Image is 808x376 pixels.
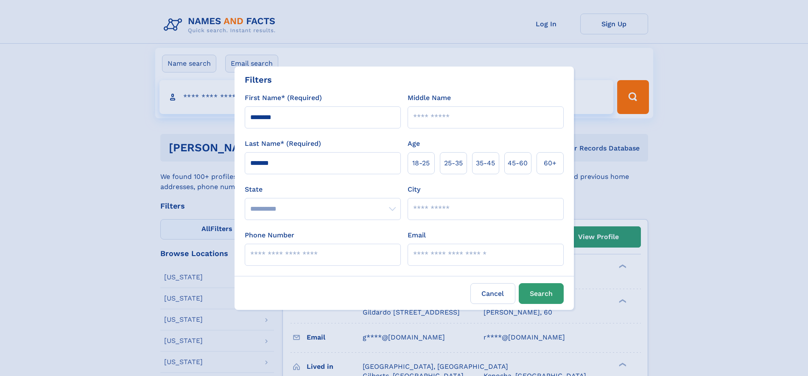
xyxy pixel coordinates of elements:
button: Search [519,283,564,304]
label: State [245,184,401,195]
span: 18‑25 [412,158,430,168]
label: City [408,184,420,195]
span: 45‑60 [508,158,528,168]
label: Age [408,139,420,149]
label: Middle Name [408,93,451,103]
div: Filters [245,73,272,86]
span: 60+ [544,158,556,168]
label: Last Name* (Required) [245,139,321,149]
span: 25‑35 [444,158,463,168]
label: First Name* (Required) [245,93,322,103]
label: Email [408,230,426,240]
label: Phone Number [245,230,294,240]
label: Cancel [470,283,515,304]
span: 35‑45 [476,158,495,168]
